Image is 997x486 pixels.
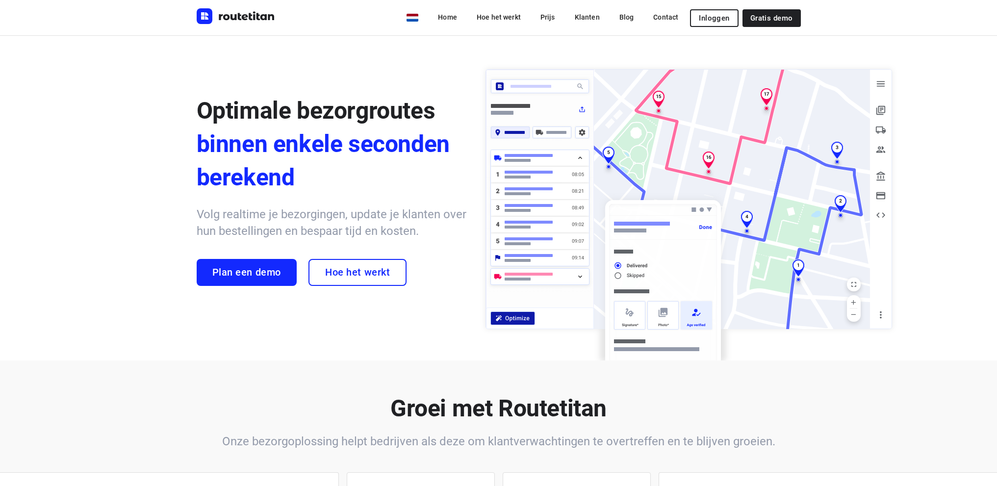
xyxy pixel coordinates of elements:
[469,8,529,26] a: Hoe het werkt
[308,259,407,286] a: Hoe het werkt
[645,8,686,26] a: Contact
[533,8,563,26] a: Prijs
[325,267,390,278] span: Hoe het werkt
[430,8,465,26] a: Home
[212,267,281,278] span: Plan een demo
[612,8,642,26] a: Blog
[197,128,466,194] span: binnen enkele seconden berekend
[197,8,275,26] a: Routetitan
[742,9,801,27] a: Gratis demo
[197,259,297,286] a: Plan een demo
[197,206,466,239] h6: Volg realtime je bezorgingen, update je klanten over hun bestellingen en bespaar tijd en kosten.
[480,63,898,361] img: illustration
[197,97,435,125] span: Optimale bezorgroutes
[197,433,801,450] h6: Onze bezorgoplossing helpt bedrijven als deze om klantverwachtingen te overtreffen en te blijven ...
[699,14,729,22] span: Inloggen
[197,8,275,24] img: Routetitan logo
[567,8,608,26] a: Klanten
[390,394,607,422] b: Groei met Routetitan
[690,9,738,27] button: Inloggen
[750,14,793,22] span: Gratis demo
